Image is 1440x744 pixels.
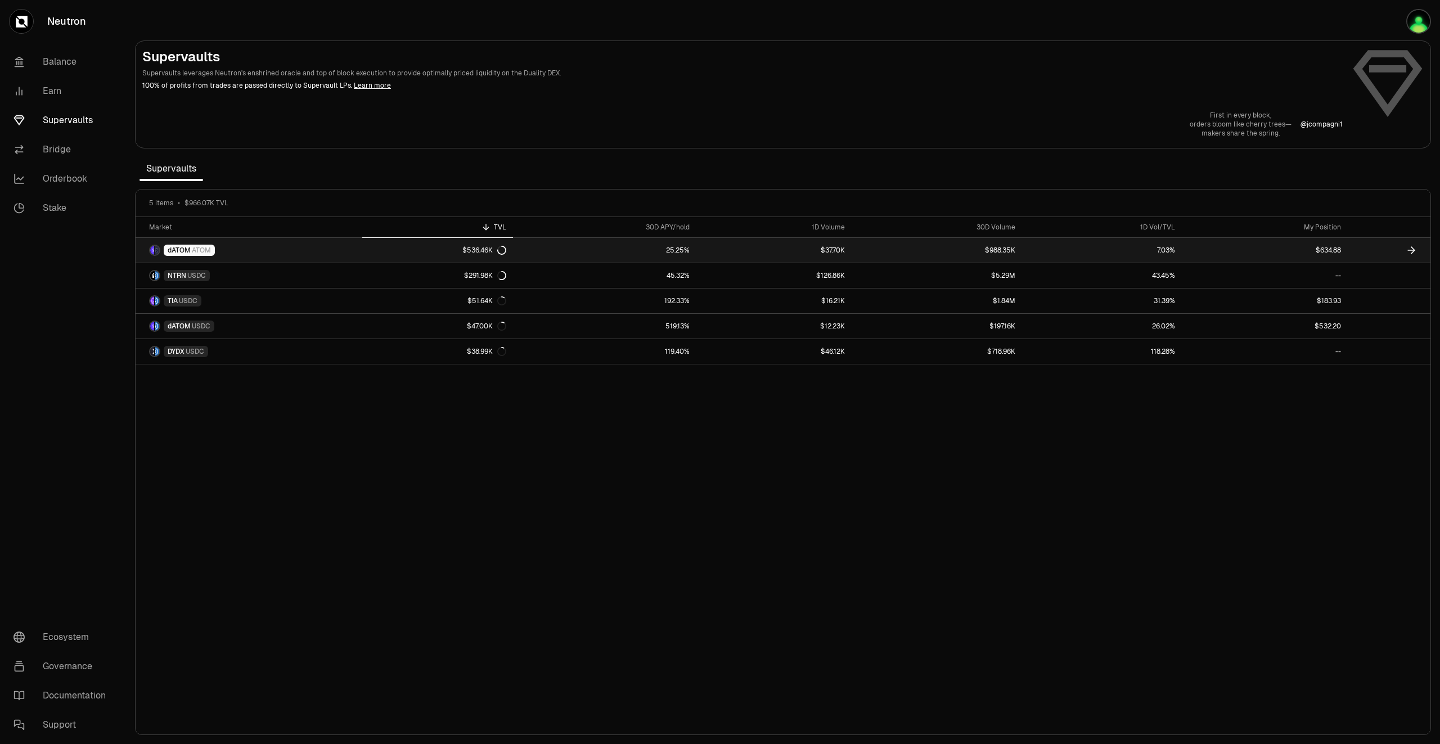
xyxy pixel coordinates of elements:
a: Ecosystem [4,623,121,652]
p: orders bloom like cherry trees— [1190,120,1291,129]
span: DYDX [168,347,184,356]
a: $46.12K [696,339,852,364]
div: TVL [369,223,506,232]
p: 100% of profits from trades are passed directly to Supervault LPs. [142,80,1343,91]
span: $966.07K TVL [184,199,228,208]
a: -- [1182,339,1348,364]
a: 43.45% [1022,263,1182,288]
a: 192.33% [513,288,696,313]
div: 1D Vol/TVL [1029,223,1175,232]
span: USDC [187,271,206,280]
a: Governance [4,652,121,681]
a: Documentation [4,681,121,710]
img: USDC Logo [155,296,159,305]
p: First in every block, [1190,111,1291,120]
span: USDC [192,322,210,331]
a: $38.99K [362,339,513,364]
a: Orderbook [4,164,121,193]
div: $38.99K [467,347,506,356]
a: $5.29M [852,263,1022,288]
span: ATOM [192,246,211,255]
a: $47.00K [362,314,513,339]
a: 31.39% [1022,288,1182,313]
span: NTRN [168,271,186,280]
a: $126.86K [696,263,852,288]
a: TIA LogoUSDC LogoTIAUSDC [136,288,362,313]
a: $183.93 [1182,288,1348,313]
div: $536.46K [462,246,506,255]
div: Market [149,223,355,232]
span: USDC [179,296,197,305]
img: dATOM Logo [150,246,154,255]
a: $988.35K [852,238,1022,263]
div: $291.98K [464,271,506,280]
a: dATOM LogoUSDC LogodATOMUSDC [136,314,362,339]
span: USDC [186,347,204,356]
div: My Position [1189,223,1341,232]
a: 7.03% [1022,238,1182,263]
p: @ jcompagni1 [1300,120,1343,129]
a: $634.88 [1182,238,1348,263]
a: 519.13% [513,314,696,339]
img: USDC Logo [155,322,159,331]
a: DYDX LogoUSDC LogoDYDXUSDC [136,339,362,364]
img: DYDX Logo [150,347,154,356]
a: 26.02% [1022,314,1182,339]
a: 45.32% [513,263,696,288]
span: Supervaults [139,157,203,180]
a: dATOM LogoATOM LogodATOMATOM [136,238,362,263]
a: 118.28% [1022,339,1182,364]
img: USDC Logo [155,271,159,280]
div: 30D APY/hold [520,223,690,232]
img: TIA Logo [150,296,154,305]
h2: Supervaults [142,48,1343,66]
a: $536.46K [362,238,513,263]
a: -- [1182,263,1348,288]
a: $291.98K [362,263,513,288]
a: 119.40% [513,339,696,364]
a: Support [4,710,121,740]
a: $1.84M [852,288,1022,313]
a: $51.64K [362,288,513,313]
div: 30D Volume [858,223,1015,232]
img: NTRN Logo [150,271,154,280]
a: @jcompagni1 [1300,120,1343,129]
a: $718.96K [852,339,1022,364]
p: Supervaults leverages Neutron's enshrined oracle and top of block execution to provide optimally ... [142,68,1343,78]
a: 25.25% [513,238,696,263]
span: TIA [168,296,178,305]
img: dATOM Logo [150,322,154,331]
span: 5 items [149,199,173,208]
div: 1D Volume [703,223,845,232]
a: NTRN LogoUSDC LogoNTRNUSDC [136,263,362,288]
a: Supervaults [4,106,121,135]
a: $197.16K [852,314,1022,339]
img: portefeuilleterra [1406,9,1431,34]
div: $47.00K [467,322,506,331]
p: makers share the spring. [1190,129,1291,138]
a: $532.20 [1182,314,1348,339]
a: $37.70K [696,238,852,263]
a: First in every block,orders bloom like cherry trees—makers share the spring. [1190,111,1291,138]
img: ATOM Logo [155,246,159,255]
a: $16.21K [696,288,852,313]
a: Bridge [4,135,121,164]
a: Balance [4,47,121,76]
span: dATOM [168,246,191,255]
img: USDC Logo [155,347,159,356]
a: Learn more [354,81,391,90]
span: dATOM [168,322,191,331]
div: $51.64K [467,296,506,305]
a: $12.23K [696,314,852,339]
a: Earn [4,76,121,106]
a: Stake [4,193,121,223]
